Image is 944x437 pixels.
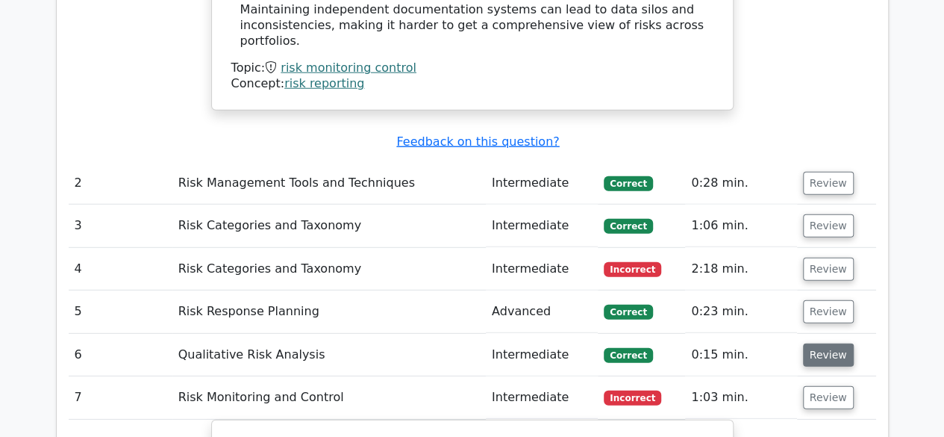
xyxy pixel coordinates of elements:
[231,76,713,92] div: Concept:
[604,391,661,406] span: Incorrect
[685,248,796,291] td: 2:18 min.
[486,291,598,333] td: Advanced
[172,205,486,247] td: Risk Categories and Taxonomy
[604,176,652,191] span: Correct
[486,162,598,205] td: Intermediate
[685,376,796,419] td: 1:03 min.
[172,162,486,205] td: Risk Management Tools and Techniques
[604,219,652,234] span: Correct
[486,248,598,291] td: Intermediate
[172,291,486,333] td: Risk Response Planning
[685,334,796,376] td: 0:15 min.
[486,376,598,419] td: Intermediate
[486,205,598,247] td: Intermediate
[486,334,598,376] td: Intermediate
[685,291,796,333] td: 0:23 min.
[604,348,652,363] span: Correct
[281,61,416,75] a: risk monitoring control
[396,134,559,149] a: Feedback on this question?
[604,262,661,277] span: Incorrect
[69,291,172,333] td: 5
[803,300,854,323] button: Review
[231,61,713,76] div: Topic:
[803,258,854,281] button: Review
[69,248,172,291] td: 4
[69,205,172,247] td: 3
[803,344,854,367] button: Review
[172,248,486,291] td: Risk Categories and Taxonomy
[69,162,172,205] td: 2
[685,162,796,205] td: 0:28 min.
[803,214,854,238] button: Review
[604,305,652,320] span: Correct
[69,376,172,419] td: 7
[69,334,172,376] td: 6
[803,386,854,409] button: Review
[172,376,486,419] td: Risk Monitoring and Control
[685,205,796,247] td: 1:06 min.
[284,76,364,90] a: risk reporting
[803,172,854,195] button: Review
[172,334,486,376] td: Qualitative Risk Analysis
